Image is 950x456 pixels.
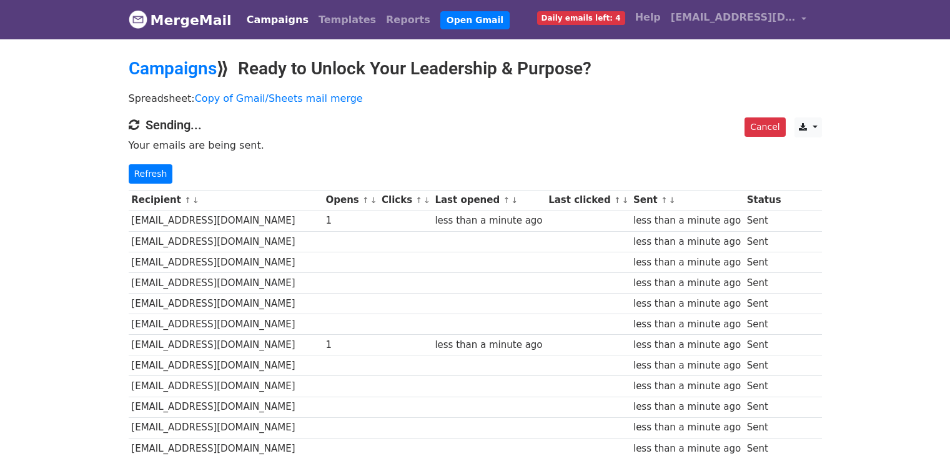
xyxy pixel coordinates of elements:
td: Sent [744,397,784,417]
div: less than a minute ago [633,420,741,435]
a: ↓ [423,196,430,205]
div: less than a minute ago [633,317,741,332]
th: Status [744,190,784,211]
td: [EMAIL_ADDRESS][DOMAIN_NAME] [129,272,323,293]
td: [EMAIL_ADDRESS][DOMAIN_NAME] [129,252,323,272]
a: ↑ [661,196,668,205]
td: [EMAIL_ADDRESS][DOMAIN_NAME] [129,314,323,335]
td: [EMAIL_ADDRESS][DOMAIN_NAME] [129,376,323,397]
td: Sent [744,231,784,252]
a: Templates [314,7,381,32]
div: less than a minute ago [633,359,741,373]
a: Copy of Gmail/Sheets mail merge [195,92,363,104]
span: Daily emails left: 4 [537,11,625,25]
a: ↑ [614,196,621,205]
a: Help [630,5,666,30]
td: Sent [744,376,784,397]
div: less than a minute ago [633,235,741,249]
td: [EMAIL_ADDRESS][DOMAIN_NAME] [129,211,323,231]
a: Reports [381,7,435,32]
td: Sent [744,252,784,272]
div: less than a minute ago [435,338,542,352]
div: less than a minute ago [633,442,741,456]
td: Sent [744,294,784,314]
td: Sent [744,335,784,355]
td: [EMAIL_ADDRESS][DOMAIN_NAME] [129,335,323,355]
td: [EMAIL_ADDRESS][DOMAIN_NAME] [129,417,323,438]
th: Last opened [432,190,546,211]
td: [EMAIL_ADDRESS][DOMAIN_NAME] [129,231,323,252]
div: less than a minute ago [633,214,741,228]
div: 1 [325,214,375,228]
a: ↑ [415,196,422,205]
th: Sent [630,190,744,211]
a: Campaigns [129,58,217,79]
td: [EMAIL_ADDRESS][DOMAIN_NAME] [129,294,323,314]
td: Sent [744,272,784,293]
a: ↓ [192,196,199,205]
div: less than a minute ago [633,379,741,394]
a: ↓ [669,196,676,205]
a: ↓ [622,196,629,205]
a: ↓ [370,196,377,205]
span: [EMAIL_ADDRESS][DOMAIN_NAME] [671,10,796,25]
th: Last clicked [545,190,630,211]
a: ↓ [511,196,518,205]
th: Opens [323,190,379,211]
td: Sent [744,417,784,438]
a: ↑ [362,196,369,205]
a: ↑ [503,196,510,205]
h2: ⟫ Ready to Unlock Your Leadership & Purpose? [129,58,822,79]
a: Refresh [129,164,173,184]
div: less than a minute ago [633,297,741,311]
p: Spreadsheet: [129,92,822,105]
a: Cancel [745,117,785,137]
div: less than a minute ago [633,255,741,270]
a: MergeMail [129,7,232,33]
td: Sent [744,314,784,335]
div: less than a minute ago [435,214,542,228]
a: ↑ [184,196,191,205]
div: 1 [325,338,375,352]
a: [EMAIL_ADDRESS][DOMAIN_NAME] [666,5,812,34]
h4: Sending... [129,117,822,132]
th: Clicks [379,190,432,211]
img: MergeMail logo [129,10,147,29]
div: less than a minute ago [633,400,741,414]
p: Your emails are being sent. [129,139,822,152]
a: Campaigns [242,7,314,32]
td: [EMAIL_ADDRESS][DOMAIN_NAME] [129,355,323,376]
td: Sent [744,211,784,231]
td: [EMAIL_ADDRESS][DOMAIN_NAME] [129,397,323,417]
div: less than a minute ago [633,338,741,352]
th: Recipient [129,190,323,211]
a: Daily emails left: 4 [532,5,630,30]
td: Sent [744,355,784,376]
a: Open Gmail [440,11,510,29]
div: less than a minute ago [633,276,741,290]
